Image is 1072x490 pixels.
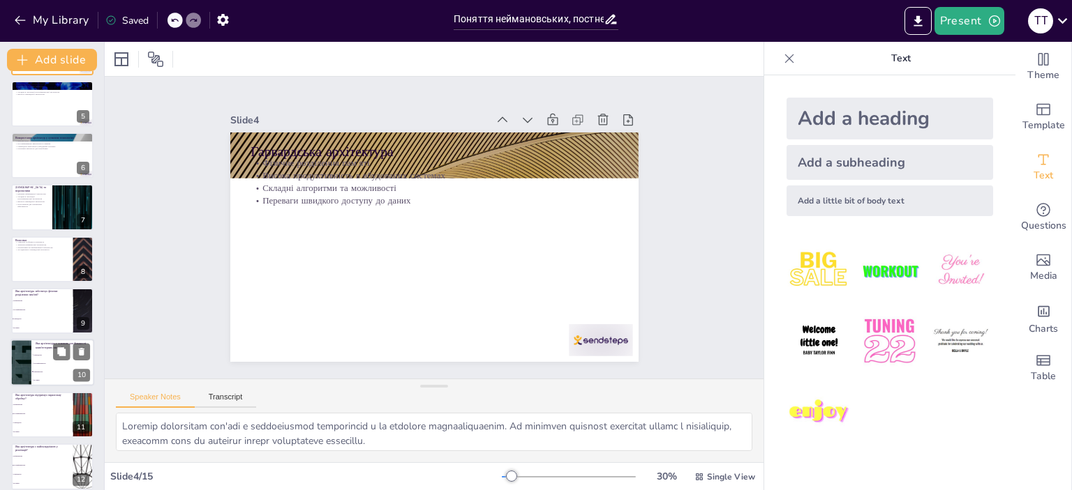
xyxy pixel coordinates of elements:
[33,371,94,373] span: Нейманівська
[33,354,94,356] span: Гарвардська
[10,339,94,387] div: https://cdn.sendsteps.com/images/logo/sendsteps_logo_white.pnghttps://cdn.sendsteps.com/images/lo...
[15,238,69,242] p: Висновки
[245,222,607,311] p: Складні алгоритми та можливості
[787,238,851,303] img: 1.jpeg
[13,473,72,475] span: Гарвардська
[928,238,993,303] img: 3.jpeg
[33,379,94,381] span: Всі вище
[15,91,89,93] p: Складність реалізації постнейманівської архітектури
[15,142,89,145] p: Постнейманівська архітектура в серверах
[77,214,89,227] div: 7
[77,317,89,330] div: 9
[358,316,613,382] div: Slide 4
[15,204,48,208] p: Нові рішення для покращення ефективності
[13,300,72,302] span: Нейманівська
[147,51,164,68] span: Position
[239,247,602,335] p: Фізичне розділення пам'яті
[105,14,149,27] div: Saved
[11,288,94,334] div: https://cdn.sendsteps.com/images/logo/sendsteps_logo_white.pnghttps://cdn.sendsteps.com/images/lo...
[13,309,72,310] span: Постнейманівська
[7,49,97,71] button: Add slide
[77,162,89,174] div: 6
[15,145,89,148] p: Гарвардська архітектура в вбудованих системах
[1015,243,1071,293] div: Add images, graphics, shapes or video
[36,342,90,350] p: Яка архітектура є основою для більшості комп'ютерних систем?
[1022,118,1065,133] span: Template
[13,482,72,484] span: Всі вище
[242,234,604,323] p: Висока продуктивність в вбудованих системах
[13,318,72,319] span: Гарвардська
[33,362,94,365] span: Постнейманівська
[1030,268,1057,284] span: Media
[11,184,94,230] div: https://cdn.sendsteps.com/images/logo/sendsteps_logo_white.pnghttps://cdn.sendsteps.com/images/lo...
[15,185,48,193] p: [DEMOGRAPHIC_DATA] та перспективи
[11,236,94,282] div: https://cdn.sendsteps.com/images/logo/sendsteps_logo_white.pnghttps://cdn.sendsteps.com/images/lo...
[15,140,89,143] p: Використання нейманівської архітектури в ПК
[1015,42,1071,92] div: Change the overall theme
[195,392,257,408] button: Transcript
[116,413,752,451] textarea: Loremip dolorsitam con'adi e seddoeiusmod temporincid u la etdolore magnaaliquaenim. Ad minimven ...
[10,9,95,31] button: My Library
[1034,168,1053,183] span: Text
[248,210,610,298] p: Переваги швидкого доступу до даних
[15,88,89,91] p: Вибір архітектури залежить від вимог
[928,309,993,374] img: 6.jpeg
[1028,8,1053,33] div: T T
[13,327,72,328] span: Всі вище
[15,82,89,86] p: Порівняння архітектур
[1015,343,1071,393] div: Add a table
[1027,68,1059,83] span: Theme
[110,470,502,483] div: Slide 4 / 15
[13,431,72,432] span: Всі вище
[77,266,89,278] div: 8
[15,93,89,95] p: Вартість гарвардської архітектури
[1031,369,1056,384] span: Table
[11,81,94,127] div: https://cdn.sendsteps.com/images/logo/sendsteps_logo_white.pnghttps://cdn.sendsteps.com/images/lo...
[13,456,72,457] span: Нейманівська
[15,445,69,452] p: Яка архітектура є найскладнішою у реалізації?
[15,241,69,244] p: Унікальні особливості архітектур
[15,393,69,401] p: Яка архітектура підтримує паралельну обробку?
[11,132,94,178] div: https://cdn.sendsteps.com/images/logo/sendsteps_logo_white.pnghttps://cdn.sendsteps.com/images/lo...
[73,473,89,486] div: 12
[73,421,89,434] div: 11
[787,309,851,374] img: 4.jpeg
[15,289,69,297] p: Яка архітектура забезпечує фізичне розділення пам'яті?
[13,413,72,414] span: Постнейманівська
[77,110,89,123] div: 5
[237,254,600,349] p: Гарвардська архітектура
[73,344,90,360] button: Delete Slide
[650,470,683,483] div: 30 %
[15,136,89,140] p: Використання архітектур у сучасних технологіях
[787,98,993,139] div: Add a heading
[15,243,69,246] p: Значення нейманівської архітектури
[15,201,48,204] p: Вартість гарвардської архітектури
[1021,218,1066,233] span: Questions
[15,85,89,88] p: Переваги та недоліки архітектур
[15,246,69,249] p: Перспективи постнейманівської архітектури
[15,193,48,196] p: Виклики нейманівської архітектури
[1028,7,1053,35] button: T T
[13,465,72,466] span: Постнейманівська
[15,249,69,252] p: Дослідження в гарвардській архітектурі
[1015,293,1071,343] div: Add charts and graphs
[787,380,851,445] img: 7.jpeg
[787,185,993,216] div: Add a little bit of body text
[1015,192,1071,243] div: Get real-time input from your audience
[13,404,72,405] span: Нейманівська
[73,369,90,382] div: 10
[53,344,70,360] button: Duplicate Slide
[116,392,195,408] button: Speaker Notes
[904,7,932,35] button: Export to PowerPoint
[15,196,48,201] p: Складність реалізації постнейманівської архітектури
[1029,321,1058,337] span: Charts
[15,148,89,151] p: Розуміння архітектур для розробників
[857,309,922,374] img: 5.jpeg
[11,443,94,489] div: 12
[454,9,604,29] input: Insert title
[1015,142,1071,192] div: Add text boxes
[11,392,94,438] div: 11
[707,471,755,482] span: Single View
[857,238,922,303] img: 2.jpeg
[1015,92,1071,142] div: Add ready made slides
